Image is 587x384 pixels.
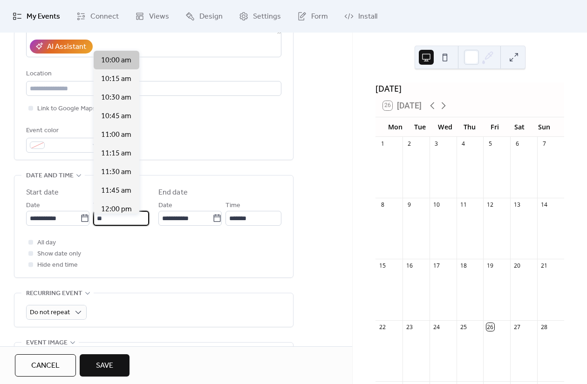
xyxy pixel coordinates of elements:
[375,82,564,94] div: [DATE]
[31,360,60,371] span: Cancel
[290,4,335,29] a: Form
[199,11,223,22] span: Design
[158,200,172,211] span: Date
[513,262,521,270] div: 20
[69,4,126,29] a: Connect
[532,117,557,136] div: Sun
[37,260,78,271] span: Hide end time
[379,323,387,331] div: 22
[26,288,82,299] span: Recurring event
[37,237,56,249] span: All day
[513,201,521,209] div: 13
[383,117,408,136] div: Mon
[93,200,108,211] span: Time
[379,140,387,148] div: 1
[507,117,532,136] div: Sat
[379,201,387,209] div: 8
[232,4,288,29] a: Settings
[513,140,521,148] div: 6
[158,187,188,198] div: End date
[513,323,521,331] div: 27
[253,11,281,22] span: Settings
[101,111,131,122] span: 10:45 am
[540,323,548,331] div: 28
[149,11,169,22] span: Views
[358,11,377,22] span: Install
[26,337,68,349] span: Event image
[432,201,440,209] div: 10
[482,117,507,136] div: Fri
[101,55,131,66] span: 10:00 am
[408,117,432,136] div: Tue
[486,262,494,270] div: 19
[27,11,60,22] span: My Events
[101,129,131,141] span: 11:00 am
[405,140,413,148] div: 2
[101,185,131,196] span: 11:45 am
[459,262,467,270] div: 18
[37,249,81,260] span: Show date only
[459,201,467,209] div: 11
[405,262,413,270] div: 16
[96,360,113,371] span: Save
[432,262,440,270] div: 17
[37,103,96,115] span: Link to Google Maps
[128,4,176,29] a: Views
[26,200,40,211] span: Date
[540,140,548,148] div: 7
[26,125,101,136] div: Event color
[311,11,328,22] span: Form
[15,354,76,377] button: Cancel
[47,41,86,53] div: AI Assistant
[486,201,494,209] div: 12
[101,167,131,178] span: 11:30 am
[80,354,130,377] button: Save
[540,201,548,209] div: 14
[459,323,467,331] div: 25
[101,204,132,215] span: 12:00 pm
[225,200,240,211] span: Time
[337,4,384,29] a: Install
[101,74,131,85] span: 10:15 am
[101,148,131,159] span: 11:15 am
[101,92,131,103] span: 10:30 am
[90,11,119,22] span: Connect
[432,140,440,148] div: 3
[26,68,280,80] div: Location
[486,323,494,331] div: 26
[459,140,467,148] div: 4
[457,117,482,136] div: Thu
[486,140,494,148] div: 5
[26,170,74,182] span: Date and time
[405,323,413,331] div: 23
[379,262,387,270] div: 15
[432,323,440,331] div: 24
[30,306,70,319] span: Do not repeat
[178,4,230,29] a: Design
[6,4,67,29] a: My Events
[30,40,93,54] button: AI Assistant
[26,187,59,198] div: Start date
[405,201,413,209] div: 9
[433,117,457,136] div: Wed
[540,262,548,270] div: 21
